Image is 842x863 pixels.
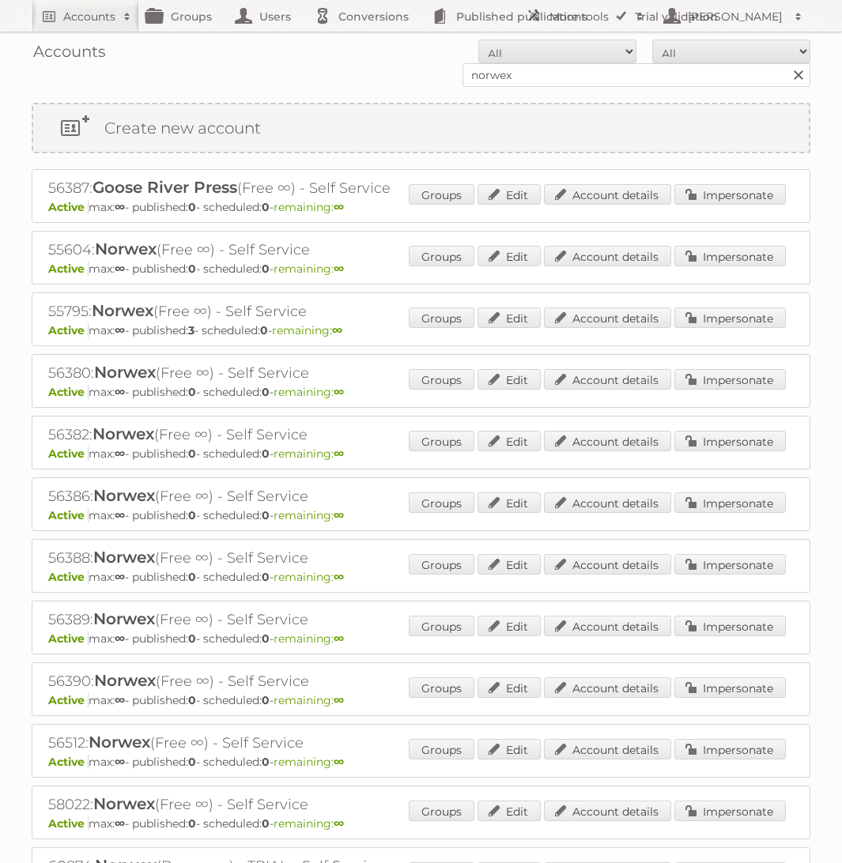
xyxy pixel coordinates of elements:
span: Norwex [94,363,156,382]
strong: ∞ [334,508,344,522]
strong: ∞ [115,755,125,769]
span: Goose River Press [93,178,237,197]
span: remaining: [274,755,344,769]
strong: 0 [262,755,270,769]
span: remaining: [274,631,344,646]
span: Norwex [89,733,150,752]
strong: ∞ [332,323,342,337]
strong: 0 [262,693,270,707]
h2: More tools [549,9,629,24]
strong: ∞ [115,693,125,707]
a: Groups [409,677,474,698]
strong: ∞ [115,262,125,276]
p: max: - published: - scheduled: - [48,570,794,584]
a: Impersonate [674,184,786,205]
span: Active [48,447,89,461]
span: Active [48,323,89,337]
span: Active [48,816,89,831]
a: Edit [478,492,541,513]
h2: 56380: (Free ∞) - Self Service [48,363,602,383]
span: Norwex [93,794,155,813]
strong: 0 [188,570,196,584]
strong: 0 [188,631,196,646]
a: Impersonate [674,616,786,636]
h2: 56390: (Free ∞) - Self Service [48,671,602,692]
strong: 0 [262,508,270,522]
strong: ∞ [115,323,125,337]
strong: 0 [188,508,196,522]
p: max: - published: - scheduled: - [48,262,794,276]
span: Norwex [92,301,153,320]
span: remaining: [274,447,344,461]
span: Norwex [93,424,154,443]
a: Account details [544,307,671,328]
span: Norwex [93,609,155,628]
a: Account details [544,369,671,390]
a: Impersonate [674,246,786,266]
span: remaining: [274,693,344,707]
a: Account details [544,677,671,698]
a: Edit [478,184,541,205]
h2: 56388: (Free ∞) - Self Service [48,548,602,568]
span: Active [48,755,89,769]
h2: [PERSON_NAME] [684,9,787,24]
a: Impersonate [674,739,786,759]
strong: 0 [188,262,196,276]
h2: 56386: (Free ∞) - Self Service [48,486,602,507]
span: Norwex [93,548,155,567]
a: Edit [478,554,541,575]
a: Groups [409,431,474,451]
strong: ∞ [334,570,344,584]
a: Impersonate [674,492,786,513]
strong: 0 [260,323,268,337]
p: max: - published: - scheduled: - [48,631,794,646]
h2: 56382: (Free ∞) - Self Service [48,424,602,445]
span: Active [48,570,89,584]
span: Active [48,508,89,522]
a: Groups [409,554,474,575]
a: Account details [544,431,671,451]
span: Active [48,200,89,214]
strong: ∞ [115,631,125,646]
h2: 58022: (Free ∞) - Self Service [48,794,602,815]
strong: ∞ [334,447,344,461]
strong: 0 [262,262,270,276]
a: Edit [478,431,541,451]
a: Groups [409,801,474,821]
a: Edit [478,307,541,328]
span: Norwex [93,486,155,505]
a: Impersonate [674,554,786,575]
strong: 0 [188,693,196,707]
strong: ∞ [115,816,125,831]
a: Edit [478,616,541,636]
strong: 0 [188,385,196,399]
span: remaining: [274,200,344,214]
h2: 55795: (Free ∞) - Self Service [48,301,602,322]
a: Account details [544,246,671,266]
span: Active [48,262,89,276]
a: Account details [544,801,671,821]
strong: ∞ [115,385,125,399]
strong: 0 [262,385,270,399]
strong: 0 [262,570,270,584]
span: Active [48,693,89,707]
a: Impersonate [674,677,786,698]
strong: ∞ [334,816,344,831]
a: Groups [409,246,474,266]
span: remaining: [274,508,344,522]
span: remaining: [274,570,344,584]
strong: 0 [188,755,196,769]
strong: ∞ [334,693,344,707]
p: max: - published: - scheduled: - [48,447,794,461]
a: Edit [478,801,541,821]
strong: ∞ [334,755,344,769]
span: Active [48,385,89,399]
strong: 0 [188,200,196,214]
strong: 0 [188,816,196,831]
h2: 56387: (Free ∞) - Self Service [48,178,602,198]
h2: 56389: (Free ∞) - Self Service [48,609,602,630]
a: Account details [544,616,671,636]
a: Impersonate [674,431,786,451]
strong: 3 [188,323,194,337]
a: Edit [478,246,541,266]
